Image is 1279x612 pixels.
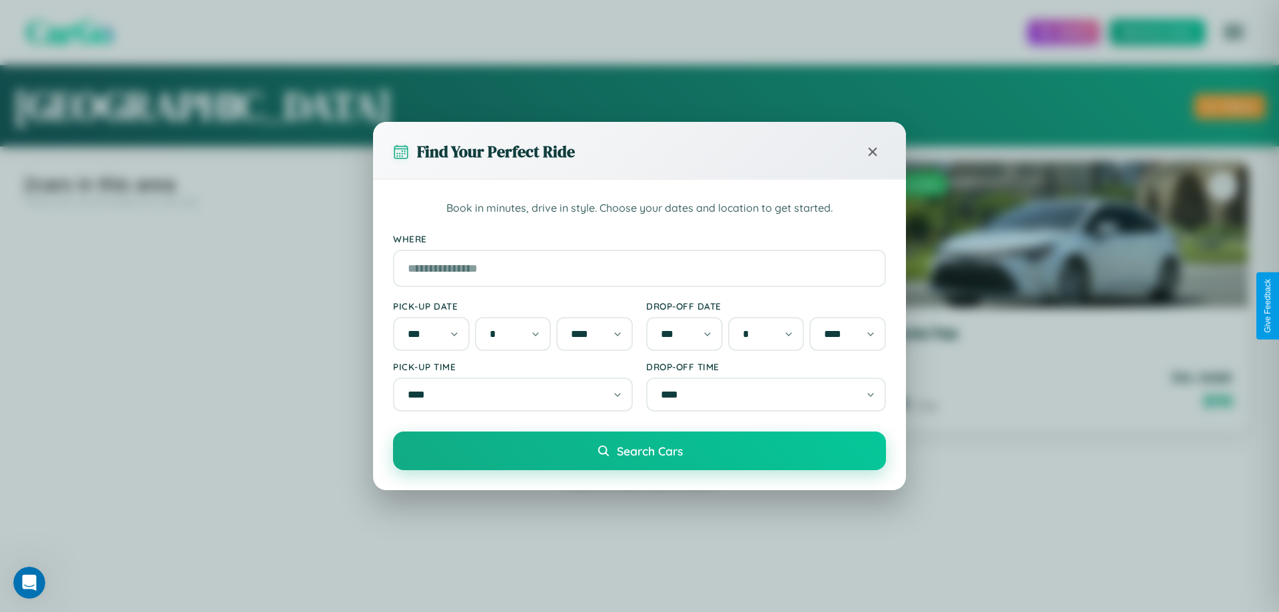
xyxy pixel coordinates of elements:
button: Search Cars [393,432,886,470]
label: Drop-off Date [646,300,886,312]
label: Where [393,233,886,244]
label: Pick-up Time [393,361,633,372]
label: Drop-off Time [646,361,886,372]
span: Search Cars [617,444,683,458]
h3: Find Your Perfect Ride [417,141,575,162]
p: Book in minutes, drive in style. Choose your dates and location to get started. [393,200,886,217]
label: Pick-up Date [393,300,633,312]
